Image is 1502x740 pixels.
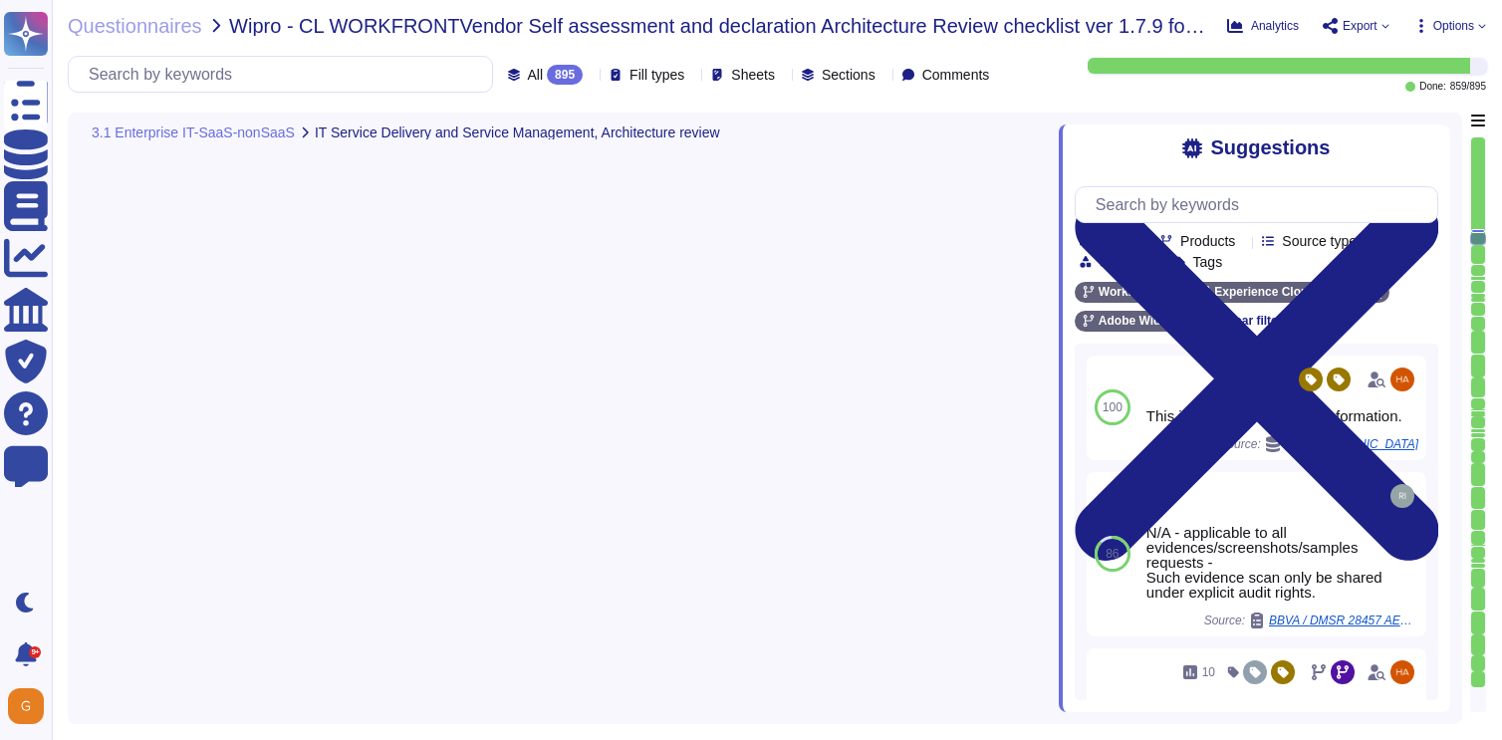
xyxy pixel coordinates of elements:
span: Sheets [731,68,775,82]
span: Comments [922,68,990,82]
span: 100 [1103,401,1123,413]
span: 10 [1202,666,1215,678]
span: IT Service Delivery and Service Management, Architecture review [315,125,720,139]
div: 895 [547,65,583,85]
span: Export [1343,20,1377,32]
span: Sections [822,68,876,82]
span: Fill types [629,68,684,82]
span: Questionnaires [68,16,202,36]
input: Search by keywords [1086,187,1437,222]
span: 859 / 895 [1450,82,1486,92]
span: Done: [1419,82,1446,92]
img: user [1390,368,1414,391]
span: All [528,68,544,82]
button: Analytics [1227,18,1299,34]
img: user [1390,660,1414,684]
span: Wipro - CL WORKFRONTVendor Self assessment and declaration Architecture Review checklist ver 1.7.... [229,16,1211,36]
span: Options [1433,20,1474,32]
input: Search by keywords [79,57,492,92]
span: Analytics [1251,20,1299,32]
span: 3.1 Enterprise IT-SaaS-nonSaaS [92,125,295,139]
img: user [1390,484,1414,508]
div: 9+ [29,646,41,658]
span: 86 [1106,548,1119,560]
img: user [8,688,44,724]
button: user [4,684,58,728]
